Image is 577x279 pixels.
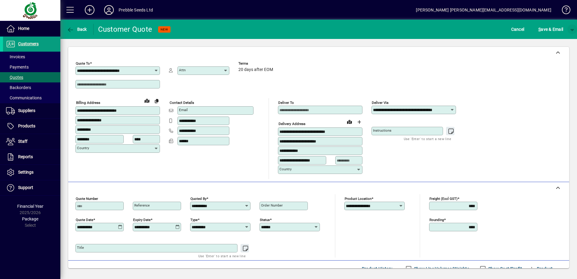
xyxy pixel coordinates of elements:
mat-label: Attn [179,68,186,72]
a: Home [3,21,60,36]
span: Communications [6,95,42,100]
mat-label: Rounding [429,217,444,222]
span: Quotes [6,75,23,80]
span: Settings [18,170,33,175]
app-page-header-button: Back [60,24,94,35]
mat-hint: Use 'Enter' to start a new line [198,252,246,259]
mat-label: Quote To [76,61,90,66]
mat-label: Country [77,146,89,150]
a: View on map [142,96,152,105]
span: Back [67,27,87,32]
span: Customers [18,41,39,46]
a: Communications [3,93,60,103]
mat-label: Quoted by [190,196,206,200]
button: Product [525,263,556,274]
div: Prebble Seeds Ltd [119,5,153,15]
a: View on map [345,117,354,127]
button: Add [80,5,99,15]
span: S [538,27,541,32]
button: Cancel [510,24,526,35]
mat-label: Type [190,217,198,222]
button: Save & Email [535,24,566,35]
a: Quotes [3,72,60,82]
a: Support [3,180,60,195]
span: Suppliers [18,108,35,113]
span: Support [18,185,33,190]
a: Staff [3,134,60,149]
span: Invoices [6,54,25,59]
mat-label: Email [179,108,188,112]
a: Invoices [3,52,60,62]
a: Reports [3,149,60,165]
span: Products [18,123,35,128]
button: Copy to Delivery address [152,96,161,106]
mat-label: Freight (excl GST) [429,196,457,200]
div: [PERSON_NAME] [PERSON_NAME][EMAIL_ADDRESS][DOMAIN_NAME] [416,5,551,15]
span: 20 days after EOM [238,67,273,72]
mat-label: Status [260,217,270,222]
span: Terms [238,62,275,66]
button: Choose address [354,117,364,127]
button: Profile [99,5,119,15]
mat-label: Deliver To [278,101,294,105]
span: NEW [161,27,168,31]
a: Settings [3,165,60,180]
a: Suppliers [3,103,60,118]
span: ave & Email [538,24,563,34]
a: Backorders [3,82,60,93]
mat-hint: Use 'Enter' to start a new line [404,135,451,142]
a: Products [3,119,60,134]
mat-label: Product location [345,196,371,200]
button: Back [65,24,88,35]
mat-label: Country [279,167,292,171]
span: Payments [6,65,29,69]
span: Staff [18,139,27,144]
mat-label: Order number [261,203,283,207]
mat-label: Quote number [76,196,98,200]
span: Backorders [6,85,31,90]
mat-label: Deliver via [372,101,388,105]
div: Customer Quote [98,24,152,34]
span: Package [22,216,38,221]
mat-label: Title [77,245,84,250]
span: Cancel [511,24,524,34]
span: Product History [362,264,393,274]
a: Payments [3,62,60,72]
mat-label: Expiry date [133,217,151,222]
span: Product [528,264,553,274]
label: Show Cost/Profit [487,266,522,272]
mat-label: Instructions [373,128,391,133]
span: Reports [18,154,33,159]
span: Home [18,26,29,31]
button: Product History [359,263,395,274]
a: Knowledge Base [557,1,569,21]
label: Show Line Volumes/Weights [413,266,469,272]
span: Financial Year [17,204,43,209]
mat-label: Quote date [76,217,93,222]
mat-label: Reference [134,203,150,207]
